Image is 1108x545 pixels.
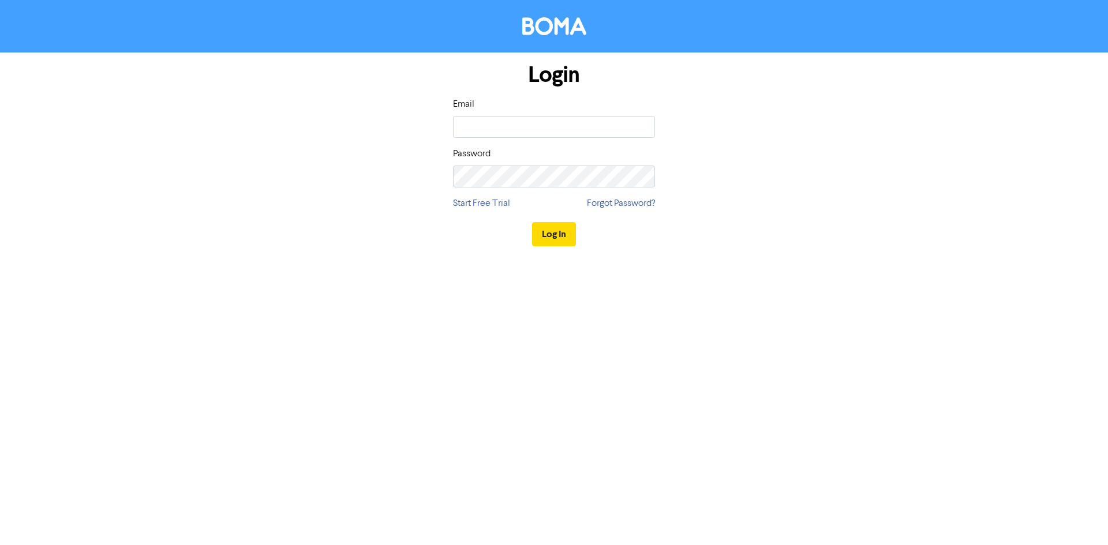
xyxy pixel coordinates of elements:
[453,62,655,88] h1: Login
[532,222,576,246] button: Log In
[1050,490,1108,545] iframe: Chat Widget
[453,197,510,211] a: Start Free Trial
[453,147,491,161] label: Password
[587,197,655,211] a: Forgot Password?
[522,17,586,35] img: BOMA Logo
[453,97,474,111] label: Email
